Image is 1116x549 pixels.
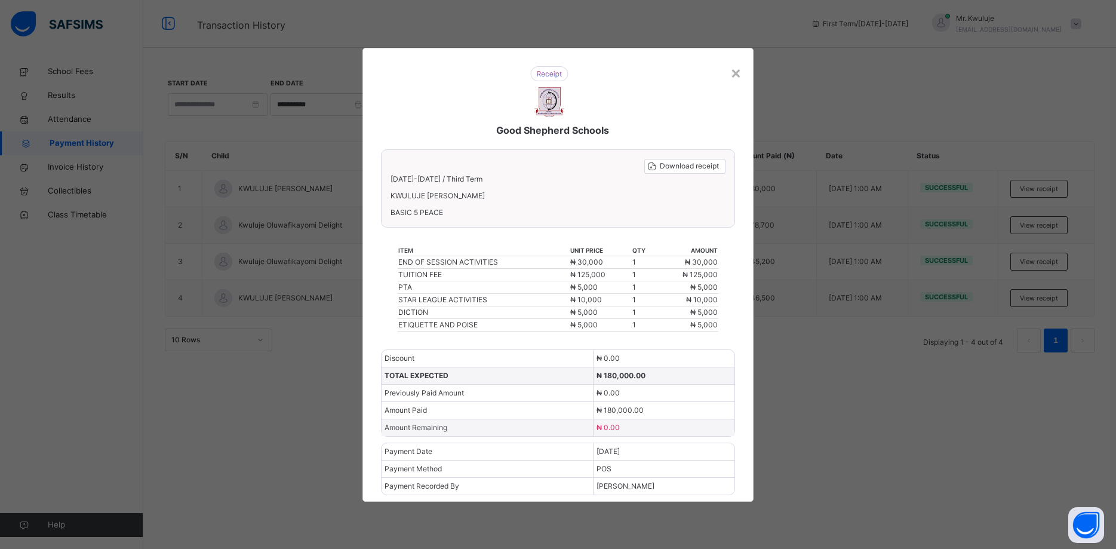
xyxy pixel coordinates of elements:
[570,295,602,304] span: ₦ 10,000
[385,464,442,473] span: Payment Method
[597,464,611,473] span: POS
[656,246,718,256] th: amount
[391,207,725,218] span: BASIC 5 PEACE
[391,174,482,183] span: [DATE]-[DATE] / Third Term
[730,60,742,85] div: ×
[632,318,656,331] td: 1
[597,447,620,456] span: [DATE]
[686,295,718,304] span: ₦ 10,000
[496,123,609,137] span: Good Shepherd Schools
[385,354,414,363] span: Discount
[385,423,447,432] span: Amount Remaining
[632,256,656,268] td: 1
[398,320,569,330] div: ETIQUETTE AND POISE
[398,269,569,280] div: TUITION FEE
[570,308,598,317] span: ₦ 5,000
[570,320,598,329] span: ₦ 5,000
[690,308,718,317] span: ₦ 5,000
[632,268,656,281] td: 1
[398,282,569,293] div: PTA
[570,246,632,256] th: unit price
[632,246,656,256] th: qty
[385,447,432,456] span: Payment Date
[385,371,448,380] span: TOTAL EXPECTED
[597,388,620,397] span: ₦ 0.00
[398,257,569,268] div: END OF SESSION ACTIVITIES
[530,66,568,81] img: receipt.26f346b57495a98c98ef9b0bc63aa4d8.svg
[682,270,718,279] span: ₦ 125,000
[632,306,656,318] td: 1
[385,481,459,490] span: Payment Recorded By
[398,307,569,318] div: DICTION
[690,320,718,329] span: ₦ 5,000
[534,87,564,117] img: Good Shepherd Schools
[385,388,464,397] span: Previously Paid Amount
[391,191,725,201] span: KWULUJE [PERSON_NAME]
[660,161,719,171] span: Download receipt
[597,423,620,432] span: ₦ 0.00
[632,293,656,306] td: 1
[597,354,620,363] span: ₦ 0.00
[570,283,598,292] span: ₦ 5,000
[570,257,603,266] span: ₦ 30,000
[570,270,605,279] span: ₦ 125,000
[597,481,654,490] span: [PERSON_NAME]
[685,257,718,266] span: ₦ 30,000
[690,283,718,292] span: ₦ 5,000
[632,281,656,293] td: 1
[385,406,427,415] span: Amount Paid
[398,246,570,256] th: item
[398,295,569,305] div: STAR LEAGUE ACTIVITIES
[597,406,644,415] span: ₦ 180,000.00
[597,371,645,380] span: ₦ 180,000.00
[1068,507,1104,543] button: Open asap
